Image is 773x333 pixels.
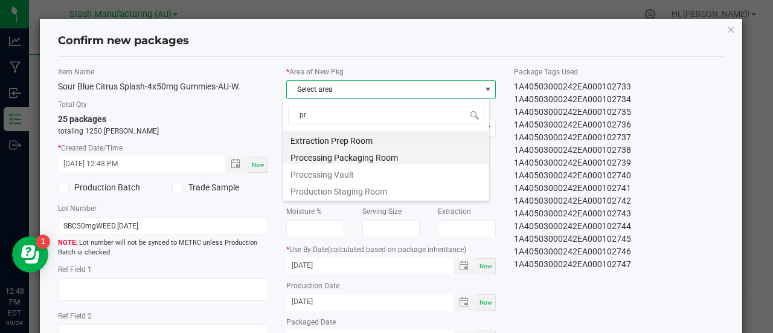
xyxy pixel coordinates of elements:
label: Ref Field 2 [58,311,268,322]
label: Extraction [438,206,496,217]
div: 1A40503000242EA000102747 [514,258,724,271]
span: (calculated based on package inheritance) [328,245,466,254]
span: Lot number will not be synced to METRC unless Production Batch is checked [58,238,268,258]
div: 1A40503000242EA000102745 [514,233,724,245]
div: 1A40503000242EA000102738 [514,144,724,157]
input: Production Date [286,294,441,309]
div: 1A40503000242EA000102741 [514,182,724,195]
p: totaling 1250 [PERSON_NAME] [58,126,268,137]
span: Now [480,299,492,306]
label: Package Tags Used [514,66,724,77]
div: Sour Blue Citrus Splash-4x50mg Gummies-AU-W. [58,80,268,93]
label: Production Date [286,280,496,291]
label: Item Name [58,66,268,77]
label: Ref Field 1 [58,264,268,275]
div: 1A40503000242EA000102740 [514,169,724,182]
label: Packaged Date [286,317,496,328]
span: Toggle popup [454,258,477,274]
div: 1A40503000242EA000102737 [514,131,724,144]
div: 1A40503000242EA000102735 [514,106,724,118]
div: 1A40503000242EA000102742 [514,195,724,207]
div: 1A40503000242EA000102746 [514,245,724,258]
span: Now [480,263,492,270]
input: Created Datetime [58,157,213,172]
iframe: Resource center unread badge [36,234,50,249]
div: 1A40503000242EA000102739 [514,157,724,169]
iframe: Resource center [12,236,48,273]
label: Use By Date [286,244,496,255]
div: 1A40503000242EA000102744 [514,220,724,233]
label: Lot Number [58,203,268,214]
div: 1A40503000242EA000102743 [514,207,724,220]
label: Moisture % [286,206,344,217]
h4: Confirm new packages [58,33,725,49]
span: Select area [287,81,481,98]
span: Now [252,161,265,168]
div: 1A40503000242EA000102734 [514,93,724,106]
label: Total Qty [58,99,268,110]
input: Use By Date [286,258,441,273]
span: Toggle popup [454,294,477,311]
label: Production Batch [58,181,154,194]
span: Toggle popup [225,157,249,172]
span: 25 packages [58,114,106,124]
label: Created Date/Time [58,143,268,154]
label: Trade Sample [172,181,268,194]
div: 1A40503000242EA000102736 [514,118,724,131]
div: 1A40503000242EA000102733 [514,80,724,93]
label: Area of New Pkg [286,66,496,77]
label: Serving Size [362,206,420,217]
